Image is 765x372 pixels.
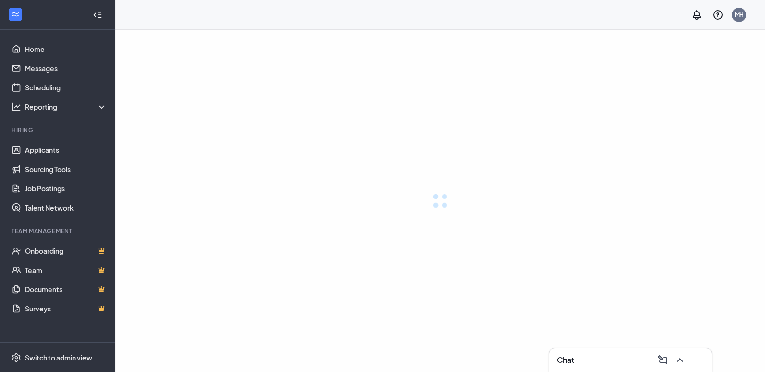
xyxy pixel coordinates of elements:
button: ComposeMessage [654,352,669,368]
svg: ChevronUp [674,354,686,366]
div: Switch to admin view [25,353,92,362]
a: TeamCrown [25,260,107,280]
a: Messages [25,59,107,78]
div: Hiring [12,126,105,134]
a: SurveysCrown [25,299,107,318]
a: Scheduling [25,78,107,97]
a: Sourcing Tools [25,160,107,179]
svg: ComposeMessage [657,354,668,366]
div: Team Management [12,227,105,235]
button: Minimize [689,352,704,368]
svg: Collapse [93,10,102,20]
svg: Settings [12,353,21,362]
h3: Chat [557,355,574,365]
button: ChevronUp [671,352,687,368]
a: Talent Network [25,198,107,217]
svg: Analysis [12,102,21,112]
a: Job Postings [25,179,107,198]
div: MH [735,11,744,19]
svg: Notifications [691,9,703,21]
svg: Minimize [691,354,703,366]
a: Applicants [25,140,107,160]
a: OnboardingCrown [25,241,107,260]
svg: WorkstreamLogo [11,10,20,19]
a: DocumentsCrown [25,280,107,299]
svg: QuestionInfo [712,9,724,21]
a: Home [25,39,107,59]
div: Reporting [25,102,108,112]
